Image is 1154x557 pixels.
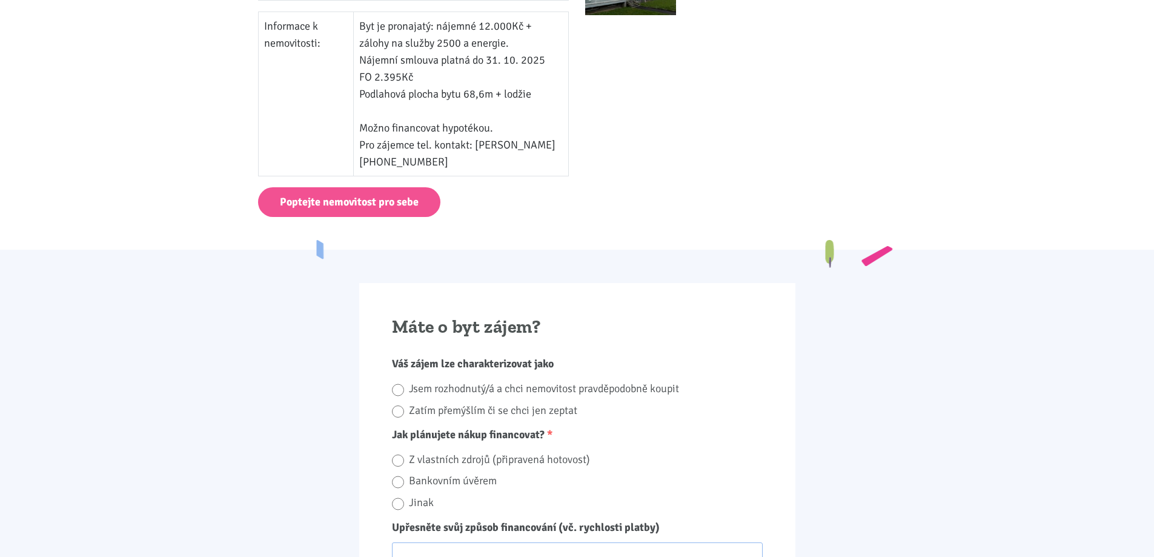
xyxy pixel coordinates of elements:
[392,521,660,534] span: Upřesněte svůj způsob financování (vč. rychlosti platby)
[354,12,569,176] td: Byt je pronajatý: nájemné 12.000Kč + zálohy na služby 2500 a energie. Nájemní smlouva platná do 3...
[392,357,554,370] span: Váš zájem lze charakterizovat jako
[409,401,763,420] label: Zatím přemýšlím či se chci jen zeptat
[409,379,763,398] label: Jsem rozhodnutý/á a chci nemovitost pravděpodobně koupit
[547,428,552,441] abbr: Required
[392,316,763,339] h2: Máte o byt zájem?
[409,450,763,469] label: Z vlastních zdrojů (připravená hotovost)
[258,187,440,217] a: Poptejte nemovitost pro sebe
[259,12,354,176] td: Informace k nemovitosti:
[392,428,545,441] span: Jak plánujete nákup financovat?
[409,472,763,490] label: Bankovním úvěrem
[409,493,763,512] label: Jinak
